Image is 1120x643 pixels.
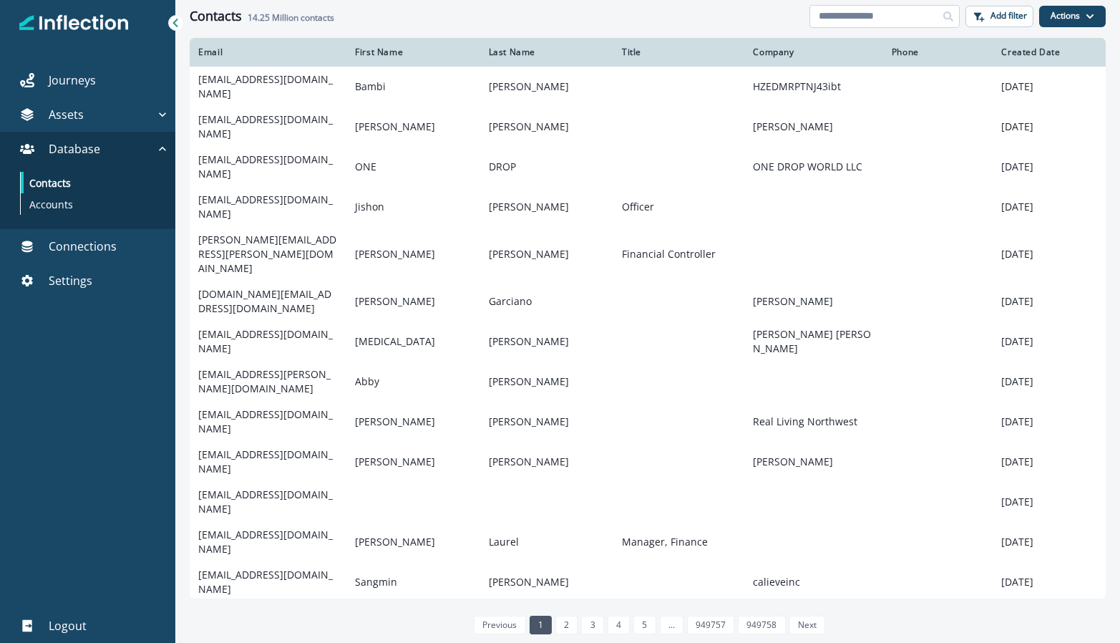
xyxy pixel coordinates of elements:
p: Settings [49,272,92,289]
button: Add filter [965,6,1033,27]
a: Page 949757 [687,616,734,634]
td: [PERSON_NAME] [346,227,479,281]
div: Title [622,47,736,58]
p: Assets [49,106,84,123]
td: Garciano [480,281,613,321]
div: First Name [355,47,471,58]
td: [EMAIL_ADDRESS][DOMAIN_NAME] [190,442,346,482]
td: [PERSON_NAME] [480,402,613,442]
td: ONE DROP WORLD LLC [744,147,882,187]
h1: Contacts [190,9,242,24]
td: [PERSON_NAME] [PERSON_NAME] [744,321,882,362]
a: [EMAIL_ADDRESS][DOMAIN_NAME]Jishon[PERSON_NAME]Officer[DATE] [190,187,1106,227]
p: [DATE] [1001,495,1097,509]
a: [EMAIL_ADDRESS][PERSON_NAME][DOMAIN_NAME]Abby[PERSON_NAME][DATE] [190,362,1106,402]
p: Connections [49,238,117,255]
td: [PERSON_NAME] [744,281,882,321]
a: [EMAIL_ADDRESS][DOMAIN_NAME][DATE] [190,482,1106,522]
div: Last Name [489,47,605,58]
td: [EMAIL_ADDRESS][DOMAIN_NAME] [190,402,346,442]
td: [EMAIL_ADDRESS][DOMAIN_NAME] [190,107,346,147]
p: Journeys [49,72,96,89]
td: Jishon [346,187,479,227]
p: [DATE] [1001,415,1097,429]
a: [EMAIL_ADDRESS][DOMAIN_NAME][PERSON_NAME][PERSON_NAME][PERSON_NAME][DATE] [190,442,1106,482]
h2: contacts [248,13,334,23]
p: [DATE] [1001,455,1097,469]
a: [PERSON_NAME][EMAIL_ADDRESS][PERSON_NAME][DOMAIN_NAME][PERSON_NAME][PERSON_NAME]Financial Control... [190,227,1106,281]
div: Company [753,47,874,58]
p: [DATE] [1001,294,1097,309]
td: [PERSON_NAME] [346,281,479,321]
td: [PERSON_NAME] [480,362,613,402]
a: Next page [789,616,825,634]
td: Sangmin [346,562,479,602]
td: [EMAIL_ADDRESS][DOMAIN_NAME] [190,147,346,187]
a: [EMAIL_ADDRESS][DOMAIN_NAME][PERSON_NAME][PERSON_NAME]Real Living Northwest[DATE] [190,402,1106,442]
div: Email [198,47,338,58]
td: [EMAIL_ADDRESS][DOMAIN_NAME] [190,321,346,362]
p: Contacts [29,175,71,190]
p: Database [49,140,100,158]
td: [MEDICAL_DATA] [346,321,479,362]
p: [DATE] [1001,374,1097,389]
td: [PERSON_NAME] [480,67,613,107]
a: Contacts [21,172,164,193]
p: Accounts [29,197,73,212]
ul: Pagination [470,616,825,634]
td: Laurel [480,522,613,562]
a: [EMAIL_ADDRESS][DOMAIN_NAME]ONEDROPONE DROP WORLD LLC[DATE] [190,147,1106,187]
p: [DATE] [1001,535,1097,549]
img: Inflection [19,13,129,33]
td: [PERSON_NAME] [480,227,613,281]
a: [EMAIL_ADDRESS][DOMAIN_NAME][PERSON_NAME][PERSON_NAME][PERSON_NAME][DATE] [190,107,1106,147]
p: [DATE] [1001,120,1097,134]
td: [PERSON_NAME] [346,442,479,482]
p: Financial Controller [622,247,736,261]
td: [EMAIL_ADDRESS][DOMAIN_NAME] [190,67,346,107]
td: Abby [346,362,479,402]
p: Manager, Finance [622,535,736,549]
td: Real Living Northwest [744,402,882,442]
td: [PERSON_NAME] [480,187,613,227]
a: [DOMAIN_NAME][EMAIL_ADDRESS][DOMAIN_NAME][PERSON_NAME]Garciano[PERSON_NAME][DATE] [190,281,1106,321]
a: [EMAIL_ADDRESS][DOMAIN_NAME][PERSON_NAME]LaurelManager, Finance[DATE] [190,522,1106,562]
a: Accounts [21,193,164,215]
td: [EMAIL_ADDRESS][DOMAIN_NAME] [190,562,346,602]
p: [DATE] [1001,334,1097,349]
a: Page 5 [633,616,656,634]
td: [PERSON_NAME] [346,402,479,442]
a: Page 1 is your current page [530,616,552,634]
td: [EMAIL_ADDRESS][DOMAIN_NAME] [190,522,346,562]
button: Actions [1039,6,1106,27]
td: [PERSON_NAME] [744,442,882,482]
a: Page 3 [581,616,603,634]
p: Add filter [990,11,1027,21]
td: [EMAIL_ADDRESS][DOMAIN_NAME] [190,482,346,522]
div: Created Date [1001,47,1097,58]
td: Bambi [346,67,479,107]
td: [EMAIL_ADDRESS][DOMAIN_NAME] [190,187,346,227]
a: Jump forward [660,616,683,634]
p: [DATE] [1001,79,1097,94]
td: [EMAIL_ADDRESS][PERSON_NAME][DOMAIN_NAME] [190,362,346,402]
p: [DATE] [1001,247,1097,261]
a: Page 949758 [738,616,785,634]
td: [PERSON_NAME] [744,107,882,147]
a: Page 4 [608,616,630,634]
a: [EMAIL_ADDRESS][DOMAIN_NAME][MEDICAL_DATA][PERSON_NAME][PERSON_NAME] [PERSON_NAME][DATE] [190,321,1106,362]
td: [PERSON_NAME] [480,107,613,147]
td: [PERSON_NAME][EMAIL_ADDRESS][PERSON_NAME][DOMAIN_NAME] [190,227,346,281]
span: 14.25 Million [248,11,298,24]
p: Officer [622,200,736,214]
td: [PERSON_NAME] [480,321,613,362]
td: calieveinc [744,562,882,602]
td: [DOMAIN_NAME][EMAIL_ADDRESS][DOMAIN_NAME] [190,281,346,321]
td: [PERSON_NAME] [480,442,613,482]
p: Logout [49,617,87,634]
td: [PERSON_NAME] [346,522,479,562]
td: [PERSON_NAME] [480,562,613,602]
div: Phone [892,47,985,58]
td: [PERSON_NAME] [346,107,479,147]
a: [EMAIL_ADDRESS][DOMAIN_NAME]Bambi[PERSON_NAME]HZEDMRPTNJ43ibt[DATE] [190,67,1106,107]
